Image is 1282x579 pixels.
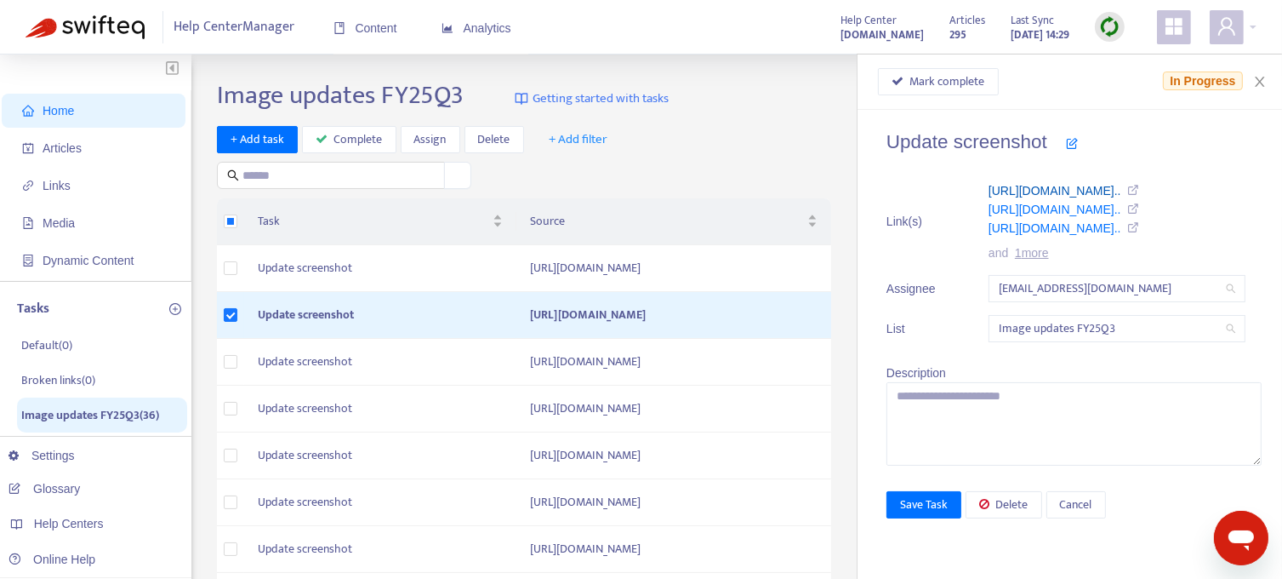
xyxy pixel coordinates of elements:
a: Online Help [9,553,95,566]
strong: [DATE] 14:29 [1011,26,1069,44]
span: Content [333,21,397,35]
button: Delete [464,126,524,153]
strong: 295 [949,26,966,44]
td: Update screenshot [244,386,516,433]
td: [URL][DOMAIN_NAME] [516,245,831,292]
button: Delete [966,491,1042,519]
span: Links [43,179,71,192]
span: Save Task [900,496,948,514]
span: List [886,319,946,338]
span: Dynamic Content [43,254,134,267]
h2: Image updates FY25Q3 [217,80,464,111]
a: [URL][DOMAIN_NAME].. [989,184,1121,198]
p: Default ( 0 ) [21,336,72,354]
span: Getting started with tasks [533,89,669,109]
h4: Update screenshot [886,130,1262,153]
strong: [DOMAIN_NAME] [840,26,924,44]
span: Analytics [442,21,511,35]
span: In Progress [1163,72,1242,90]
span: Mark complete [910,72,985,91]
td: [URL][DOMAIN_NAME] [516,339,831,386]
span: link [22,180,34,192]
span: Image updates FY25Q3 [999,316,1235,341]
span: Source [530,212,804,231]
span: Complete [334,130,383,149]
span: Articles [43,141,82,155]
span: search [227,169,239,181]
span: Link(s) [886,212,946,231]
span: Delete [478,130,510,149]
span: Task [258,212,489,231]
span: appstore [1164,16,1184,37]
td: [URL][DOMAIN_NAME] [516,526,831,573]
span: close [1253,75,1267,89]
td: [URL][DOMAIN_NAME] [516,386,831,433]
td: Update screenshot [244,292,516,339]
span: + Add task [231,130,284,149]
a: [DOMAIN_NAME] [840,25,924,44]
a: [URL][DOMAIN_NAME].. [989,221,1121,235]
td: Update screenshot [244,479,516,526]
td: [URL][DOMAIN_NAME] [516,479,831,526]
button: Complete [302,126,396,153]
span: home [22,105,34,117]
span: plus-circle [169,303,181,315]
button: Mark complete [878,68,999,95]
span: search [1226,324,1236,334]
a: Getting started with tasks [515,80,669,118]
th: Task [244,198,516,245]
button: Save Task [886,491,961,519]
img: Swifteq [26,15,145,39]
p: Tasks [17,299,49,319]
img: image-link [515,92,528,106]
span: area-chart [442,22,453,34]
span: Help Center Manager [174,11,295,43]
a: [URL][DOMAIN_NAME].. [989,203,1121,216]
iframe: Button to launch messaging window [1214,511,1268,565]
button: + Add task [217,126,298,153]
span: user [1216,16,1237,37]
button: Cancel [1046,491,1106,519]
a: Glossary [9,482,80,496]
span: book [333,22,345,34]
span: Home [43,104,74,118]
div: and [989,244,1139,262]
td: Update screenshot [244,433,516,479]
button: Close [1248,74,1272,90]
span: Help Centers [34,517,104,530]
span: Cancel [1060,496,1092,514]
span: account-book [22,142,34,154]
span: Assignee [886,279,946,298]
p: Broken links ( 0 ) [21,371,95,389]
span: Last Sync [1011,11,1054,30]
a: 1 more [1015,246,1049,260]
span: container [22,255,34,267]
button: Assign [401,126,460,153]
span: Description [886,366,946,380]
td: Update screenshot [244,339,516,386]
img: sync.dc5367851b00ba804db3.png [1099,16,1120,37]
span: file-image [22,217,34,229]
th: Source [516,198,831,245]
span: Assign [414,130,447,149]
span: Delete [996,496,1028,514]
td: Update screenshot [244,526,516,573]
p: Image updates FY25Q3 ( 36 ) [21,406,159,424]
span: Media [43,216,75,230]
span: Help Center [840,11,897,30]
span: support@sendible.com [999,276,1235,301]
span: search [1226,284,1236,294]
button: + Add filter [537,126,621,153]
span: + Add filter [550,129,608,150]
td: [URL][DOMAIN_NAME] [516,433,831,479]
a: Settings [9,449,75,462]
td: Update screenshot [244,245,516,292]
span: Articles [949,11,985,30]
td: [URL][DOMAIN_NAME] [516,292,831,339]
